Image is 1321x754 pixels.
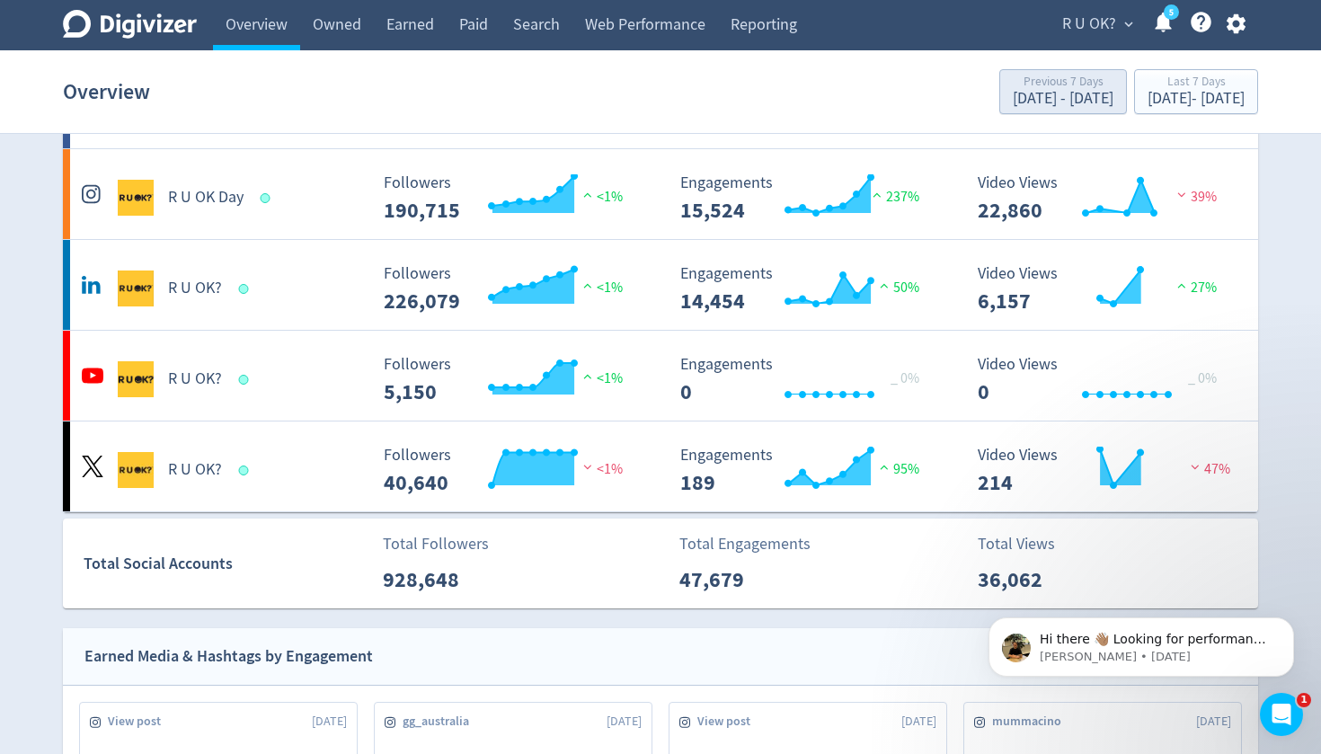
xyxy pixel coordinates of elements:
[118,271,154,306] img: R U OK? undefined
[875,460,893,474] img: positive-performance.svg
[992,713,1071,731] span: mummacino
[63,63,150,120] h1: Overview
[607,713,642,731] span: [DATE]
[63,421,1258,511] a: R U OK? undefinedR U OK? Followers --- Followers 40,640 <1% Engagements 189 Engagements 189 95% V...
[969,447,1238,494] svg: Video Views 214
[118,180,154,216] img: R U OK Day undefined
[1186,460,1204,474] img: negative-performance.svg
[1173,279,1191,292] img: positive-performance.svg
[579,188,597,201] img: positive-performance.svg
[1062,10,1116,39] span: R U OK?
[168,187,244,208] h5: R U OK Day
[978,563,1081,596] p: 36,062
[978,532,1081,556] p: Total Views
[261,193,276,203] span: Data last synced: 11 Sep 2025, 11:02am (AEST)
[1013,91,1113,107] div: [DATE] - [DATE]
[671,356,941,404] svg: Engagements 0
[1173,188,1217,206] span: 39%
[1134,69,1258,114] button: Last 7 Days[DATE]- [DATE]
[891,369,919,387] span: _ 0%
[962,580,1321,705] iframe: Intercom notifications message
[579,279,597,292] img: positive-performance.svg
[403,713,479,731] span: gg_australia
[579,188,623,206] span: <1%
[875,279,893,292] img: positive-performance.svg
[901,713,936,731] span: [DATE]
[579,369,597,383] img: positive-performance.svg
[671,174,941,222] svg: Engagements 15,524
[63,149,1258,239] a: R U OK Day undefinedR U OK Day Followers --- Followers 190,715 <1% Engagements 15,524 Engagements...
[84,643,373,670] div: Earned Media & Hashtags by Engagement
[1260,693,1303,736] iframe: Intercom live chat
[671,447,941,494] svg: Engagements 189
[579,279,623,297] span: <1%
[1188,369,1217,387] span: _ 0%
[868,188,919,206] span: 237%
[118,361,154,397] img: R U OK? undefined
[1013,75,1113,91] div: Previous 7 Days
[383,563,486,596] p: 928,648
[168,459,222,481] h5: R U OK?
[1148,75,1245,91] div: Last 7 Days
[579,460,623,478] span: <1%
[1169,6,1174,19] text: 5
[239,466,254,475] span: Data last synced: 11 Sep 2025, 5:02am (AEST)
[63,240,1258,330] a: R U OK? undefinedR U OK? Followers --- Followers 226,079 <1% Engagements 14,454 Engagements 14,45...
[118,452,154,488] img: R U OK? undefined
[875,460,919,478] span: 95%
[108,713,171,731] span: View post
[1196,713,1231,731] span: [DATE]
[969,265,1238,313] svg: Video Views 6,157
[312,713,347,731] span: [DATE]
[697,713,760,731] span: View post
[383,532,489,556] p: Total Followers
[1121,16,1137,32] span: expand_more
[84,551,370,577] div: Total Social Accounts
[969,174,1238,222] svg: Video Views 22,860
[1186,460,1230,478] span: 47%
[679,532,811,556] p: Total Engagements
[375,174,644,222] svg: Followers ---
[168,368,222,390] h5: R U OK?
[579,369,623,387] span: <1%
[1056,10,1138,39] button: R U OK?
[999,69,1127,114] button: Previous 7 Days[DATE] - [DATE]
[1164,4,1179,20] a: 5
[375,356,644,404] svg: Followers ---
[1173,279,1217,297] span: 27%
[875,279,919,297] span: 50%
[375,265,644,313] svg: Followers ---
[868,188,886,201] img: positive-performance.svg
[1148,91,1245,107] div: [DATE] - [DATE]
[239,375,254,385] span: Data last synced: 11 Sep 2025, 11:02am (AEST)
[671,265,941,313] svg: Engagements 14,454
[679,563,783,596] p: 47,679
[969,356,1238,404] svg: Video Views 0
[63,331,1258,421] a: R U OK? undefinedR U OK? Followers --- Followers 5,150 <1% Engagements 0 Engagements 0 _ 0% Video...
[1173,188,1191,201] img: negative-performance.svg
[1297,693,1311,707] span: 1
[579,460,597,474] img: negative-performance.svg
[239,284,254,294] span: Data last synced: 11 Sep 2025, 8:02am (AEST)
[375,447,644,494] svg: Followers ---
[168,278,222,299] h5: R U OK?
